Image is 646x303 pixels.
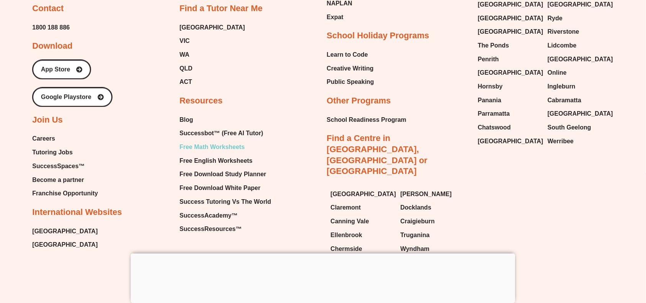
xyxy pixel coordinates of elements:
[327,11,344,23] span: Expat
[548,13,563,24] span: Ryde
[179,63,245,74] a: QLD
[327,76,374,88] a: Public Speaking
[327,63,374,74] span: Creative Writing
[478,40,509,51] span: The Ponds
[179,35,190,47] span: VIC
[179,169,266,180] span: Free Download Study Planner
[32,133,98,144] a: Careers
[327,11,364,23] a: Expat
[32,59,91,79] a: App Store
[478,26,540,38] a: [GEOGRAPHIC_DATA]
[478,122,511,133] span: Chatswood
[131,254,515,301] iframe: Advertisement
[478,136,543,147] span: [GEOGRAPHIC_DATA]
[327,63,374,74] a: Creative Writing
[327,133,427,176] a: Find a Centre in [GEOGRAPHIC_DATA], [GEOGRAPHIC_DATA] or [GEOGRAPHIC_DATA]
[179,49,245,61] a: WA
[478,122,540,133] a: Chatswood
[179,210,238,221] span: SuccessAcademy™
[32,3,64,14] h2: Contact
[331,229,362,241] span: Ellenbrook
[32,207,122,218] h2: International Websites
[478,108,510,120] span: Parramatta
[179,169,271,180] a: Free Download Study Planner
[478,54,499,65] span: Penrith
[179,76,192,88] span: ACT
[478,108,540,120] a: Parramatta
[327,49,368,61] span: Learn to Code
[548,122,591,133] span: South Geelong
[331,229,393,241] a: Ellenbrook
[32,22,70,33] a: 1800 188 886
[478,40,540,51] a: The Ponds
[548,95,581,106] span: Cabramatta
[478,136,540,147] a: [GEOGRAPHIC_DATA]
[400,188,462,200] a: [PERSON_NAME]
[32,226,98,237] span: [GEOGRAPHIC_DATA]
[478,95,501,106] span: Panania
[327,114,406,126] a: School Readiness Program
[179,76,245,88] a: ACT
[32,115,62,126] h2: Join Us
[179,114,193,126] span: Blog
[548,108,613,120] span: [GEOGRAPHIC_DATA]
[331,216,369,227] span: Canning Vale
[179,95,223,106] h2: Resources
[478,67,540,79] a: [GEOGRAPHIC_DATA]
[548,136,574,147] span: Werribee
[548,26,579,38] span: Riverstone
[179,49,189,61] span: WA
[548,54,610,65] a: [GEOGRAPHIC_DATA]
[478,81,503,92] span: Hornsby
[179,155,253,167] span: Free English Worksheets
[400,229,462,241] a: Truganina
[179,128,271,139] a: Successbot™ (Free AI Tutor)
[32,133,55,144] span: Careers
[400,202,431,213] span: Docklands
[548,136,610,147] a: Werribee
[548,13,610,24] a: Ryde
[400,202,462,213] a: Docklands
[327,95,391,106] h2: Other Programs
[548,40,577,51] span: Lidcombe
[478,81,540,92] a: Hornsby
[400,188,452,200] span: [PERSON_NAME]
[179,223,242,235] span: SuccessResources™
[32,147,98,158] a: Tutoring Jobs
[179,196,271,208] a: Success Tutoring Vs The World
[179,155,271,167] a: Free English Worksheets
[478,26,543,38] span: [GEOGRAPHIC_DATA]
[32,174,84,186] span: Become a partner
[331,202,361,213] span: Claremont
[331,216,393,227] a: Canning Vale
[179,182,271,194] a: Free Download White Paper
[548,54,613,65] span: [GEOGRAPHIC_DATA]
[548,122,610,133] a: South Geelong
[179,182,261,194] span: Free Download White Paper
[400,216,462,227] a: Craigieburn
[400,216,435,227] span: Craigieburn
[400,243,429,255] span: Wyndham
[179,35,245,47] a: VIC
[32,161,98,172] a: SuccessSpaces™
[478,54,540,65] a: Penrith
[32,147,72,158] span: Tutoring Jobs
[478,13,540,24] a: [GEOGRAPHIC_DATA]
[478,67,543,79] span: [GEOGRAPHIC_DATA]
[32,188,98,199] a: Franchise Opportunity
[548,108,610,120] a: [GEOGRAPHIC_DATA]
[331,188,393,200] a: [GEOGRAPHIC_DATA]
[548,67,567,79] span: Online
[519,217,646,303] iframe: Chat Widget
[32,239,98,251] a: [GEOGRAPHIC_DATA]
[548,26,610,38] a: Riverstone
[179,22,245,33] a: [GEOGRAPHIC_DATA]
[32,161,85,172] span: SuccessSpaces™
[548,67,610,79] a: Online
